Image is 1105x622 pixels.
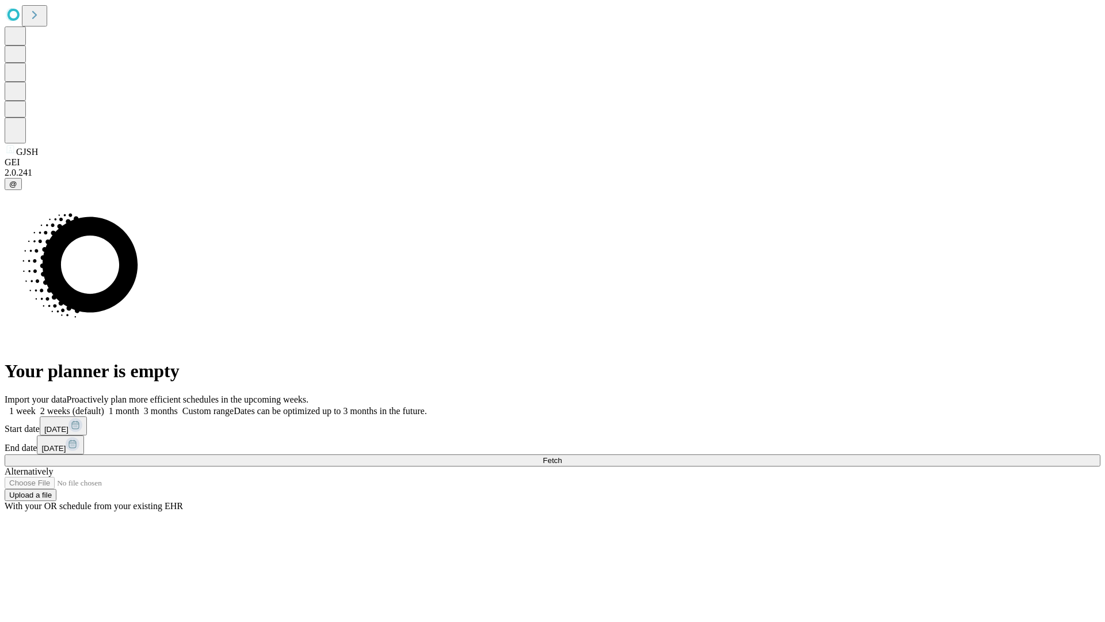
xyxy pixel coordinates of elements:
span: 2 weeks (default) [40,406,104,416]
div: End date [5,435,1100,454]
button: [DATE] [40,416,87,435]
span: Custom range [182,406,234,416]
span: [DATE] [44,425,68,434]
span: GJSH [16,147,38,157]
span: Alternatively [5,466,53,476]
span: @ [9,180,17,188]
button: Fetch [5,454,1100,466]
div: GEI [5,157,1100,168]
div: 2.0.241 [5,168,1100,178]
div: Start date [5,416,1100,435]
span: 1 week [9,406,36,416]
h1: Your planner is empty [5,361,1100,382]
span: With your OR schedule from your existing EHR [5,501,183,511]
span: 1 month [109,406,139,416]
span: Import your data [5,395,67,404]
span: Proactively plan more efficient schedules in the upcoming weeks. [67,395,308,404]
span: 3 months [144,406,178,416]
button: [DATE] [37,435,84,454]
button: @ [5,178,22,190]
span: [DATE] [41,444,66,453]
button: Upload a file [5,489,56,501]
span: Dates can be optimized up to 3 months in the future. [234,406,426,416]
span: Fetch [543,456,562,465]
